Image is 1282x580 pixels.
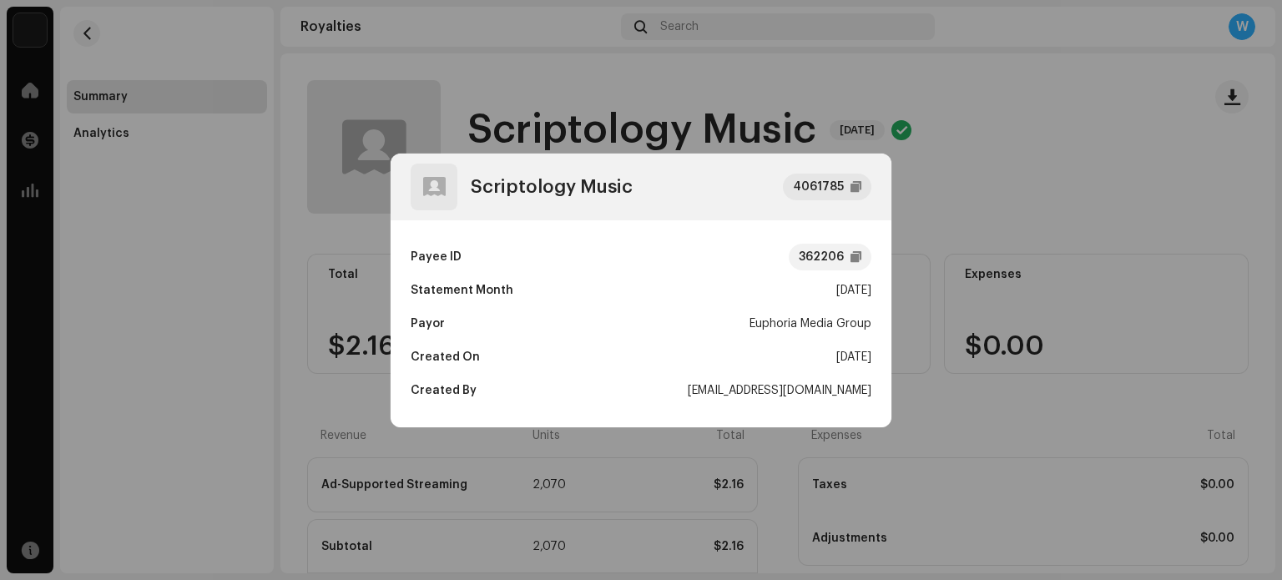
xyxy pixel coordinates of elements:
div: Statement Month [411,274,513,307]
div: [DATE] [836,274,871,307]
div: [DATE] [836,340,871,374]
div: [EMAIL_ADDRESS][DOMAIN_NAME] [688,374,871,407]
div: Created By [411,374,477,407]
div: Euphoria Media Group [750,307,871,340]
div: Created On [411,340,480,374]
div: 362206 [799,240,844,274]
div: Payee ID [411,240,462,274]
div: 4061785 [793,177,844,197]
div: Payor [411,307,445,340]
div: Scriptology Music [471,177,633,197]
